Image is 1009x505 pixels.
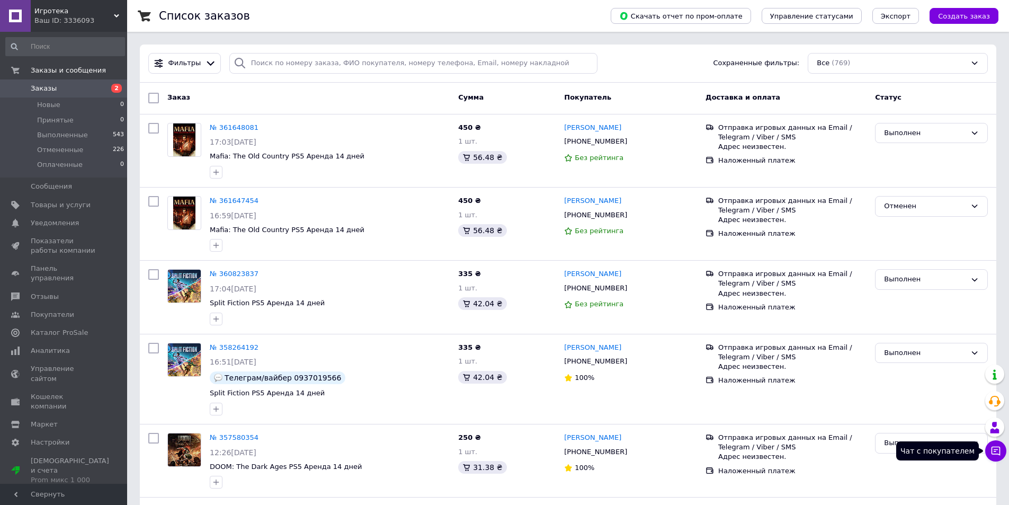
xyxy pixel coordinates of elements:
div: Отменен [884,201,966,212]
a: [PERSON_NAME] [564,433,621,443]
span: Сообщения [31,182,72,191]
div: [PHONE_NUMBER] [562,355,629,368]
span: 100% [575,464,594,472]
div: Отправка игровых данных на Email / Telegram / Viber / SMS [718,343,867,362]
span: 1 шт. [458,284,477,292]
span: 1 шт. [458,137,477,145]
div: Отправка игровых данных на Email / Telegram / Viber / SMS [718,196,867,215]
div: Чат с покупателем [896,441,979,460]
div: Адрес неизвестен. [718,362,867,371]
span: 100% [575,374,594,382]
span: Без рейтинга [575,227,623,235]
span: Все [817,58,829,68]
div: Адрес неизвестен. [718,289,867,298]
a: Фото товару [167,343,201,377]
span: Маркет [31,420,58,429]
span: 0 [120,116,124,125]
div: Prom микс 1 000 [31,475,109,485]
span: Управление сайтом [31,364,98,383]
div: [PHONE_NUMBER] [562,445,629,459]
div: 31.38 ₴ [458,461,506,474]
span: Каталог ProSale [31,328,88,338]
span: Без рейтинга [575,300,623,308]
span: 450 ₴ [458,123,481,131]
span: 335 ₴ [458,270,481,278]
div: Выполнен [884,274,966,285]
span: 1 шт. [458,211,477,219]
div: Наложенный платеж [718,466,867,476]
span: Заказы [31,84,57,93]
input: Поиск [5,37,125,56]
span: Настройки [31,438,69,447]
span: 335 ₴ [458,343,481,351]
span: 17:04[DATE] [210,285,256,293]
span: Показатели работы компании [31,236,98,255]
span: 250 ₴ [458,433,481,441]
button: Экспорт [872,8,919,24]
div: Наложенный платеж [718,156,867,165]
span: 16:51[DATE] [210,358,256,366]
span: Уведомления [31,218,79,228]
a: № 361648081 [210,123,258,131]
div: Адрес неизвестен. [718,142,867,152]
button: Чат с покупателем [985,440,1006,462]
h1: Список заказов [159,10,250,22]
div: Отправка игровых данных на Email / Telegram / Viber / SMS [718,269,867,288]
a: Фото товару [167,196,201,230]
span: 226 [113,145,124,155]
a: Фото товару [167,269,201,303]
div: Отправка игровых данных на Email / Telegram / Viber / SMS [718,123,867,142]
div: [PHONE_NUMBER] [562,208,629,222]
span: Телеграм/вайбер 0937019566 [225,374,341,382]
span: 2 [111,84,122,93]
img: Фото товару [173,197,195,229]
span: Отмененные [37,145,83,155]
a: № 358264192 [210,343,258,351]
div: [PHONE_NUMBER] [562,281,629,295]
div: 56.48 ₴ [458,151,506,164]
span: Сохраненные фильтры: [713,58,799,68]
span: Заказ [167,93,190,101]
span: Покупатель [564,93,611,101]
span: Товары и услуги [31,200,91,210]
a: DOOM: The Dark Ages PS5 Аренда 14 дней [210,463,362,471]
a: Mafia: The Old Country PS5 Аренда 14 дней [210,152,364,160]
span: Скачать отчет по пром-оплате [619,11,743,21]
a: [PERSON_NAME] [564,123,621,133]
a: [PERSON_NAME] [564,343,621,353]
div: Выполнен [884,348,966,359]
span: 450 ₴ [458,197,481,205]
div: [PHONE_NUMBER] [562,135,629,148]
span: Экспорт [881,12,910,20]
span: [DEMOGRAPHIC_DATA] и счета [31,456,109,485]
span: Кошелек компании [31,392,98,411]
div: 42.04 ₴ [458,297,506,310]
span: Создать заказ [938,12,990,20]
a: Фото товару [167,433,201,467]
div: Выполнен [884,128,966,139]
span: Принятые [37,116,74,125]
img: Фото товару [168,433,201,466]
span: Без рейтинга [575,154,623,162]
a: № 361647454 [210,197,258,205]
a: Split Fiction PS5 Аренда 14 дней [210,299,325,307]
a: Mafia: The Old Country PS5 Аренда 14 дней [210,226,364,234]
a: Создать заказ [919,12,998,20]
div: Выполнен [884,438,966,449]
input: Поиск по номеру заказа, ФИО покупателя, номеру телефона, Email, номеру накладной [229,53,598,74]
span: Управление статусами [770,12,853,20]
div: Отправка игровых данных на Email / Telegram / Viber / SMS [718,433,867,452]
span: 1 шт. [458,357,477,365]
span: Панель управления [31,264,98,283]
a: № 357580354 [210,433,258,441]
button: Управление статусами [762,8,862,24]
div: Адрес неизвестен. [718,452,867,462]
span: Доставка и оплата [706,93,780,101]
img: Фото товару [168,270,201,303]
div: Наложенный платеж [718,376,867,385]
span: 0 [120,160,124,170]
button: Скачать отчет по пром-оплате [611,8,751,24]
